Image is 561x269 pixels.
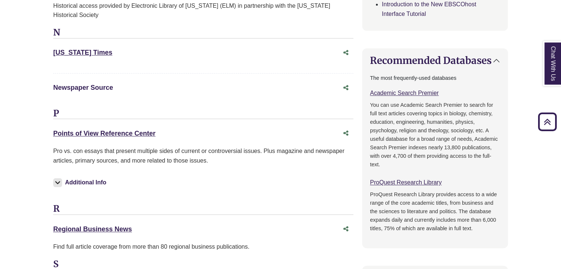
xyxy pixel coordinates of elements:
p: ProQuest Research Library provides access to a wide range of the core academic titles, from busin... [370,190,500,233]
button: Additional Info [53,177,109,188]
a: Academic Search Premier [370,90,439,96]
h3: P [53,108,353,119]
h3: N [53,27,353,38]
h3: R [53,204,353,215]
a: Introduction to the New EBSCOhost Interface Tutorial [382,1,476,17]
p: The most frequently-used databases [370,74,500,82]
button: Share this database [339,222,353,236]
button: Recommended Databases [363,49,507,72]
p: You can use Academic Search Premier to search for full text articles covering topics in biology, ... [370,101,500,169]
button: Share this database [339,81,353,95]
div: Historical access provided by Electronic Library of [US_STATE] (ELM) in partnership with the [US_... [53,1,353,20]
div: Find full article coverage from more than 80 regional business publications. [53,242,353,252]
button: Share this database [339,46,353,60]
a: ProQuest Research Library [370,179,442,185]
a: Back to Top [535,117,559,127]
button: Share this database [339,126,353,140]
a: [US_STATE] Times [53,49,112,56]
a: Regional Business News [53,225,132,233]
a: Points of View Reference Center [53,130,156,137]
a: Newspaper Source [53,84,113,91]
p: Pro vs. con essays that present multiple sides of current or controversial issues. Plus magazine ... [53,146,353,165]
